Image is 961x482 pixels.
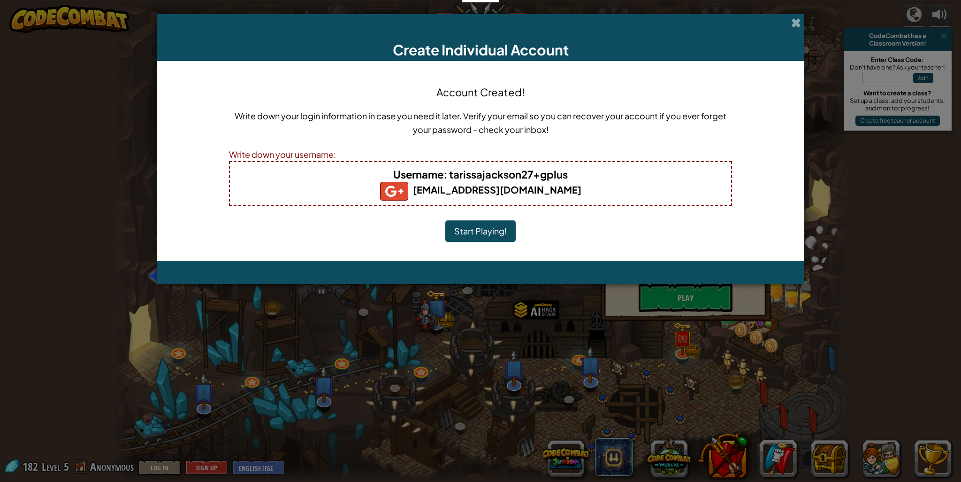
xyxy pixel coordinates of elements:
[229,109,732,136] p: Write down your login information in case you need it later. Verify your email so you can recover...
[380,182,408,201] img: gplus_small.png
[393,168,568,181] b: : tarissajackson27+gplus
[393,41,569,59] span: Create Individual Account
[436,85,525,100] h4: Account Created!
[445,220,516,242] button: Start Playing!
[229,148,732,161] div: Write down your username:
[380,184,581,195] b: [EMAIL_ADDRESS][DOMAIN_NAME]
[393,168,443,181] span: Username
